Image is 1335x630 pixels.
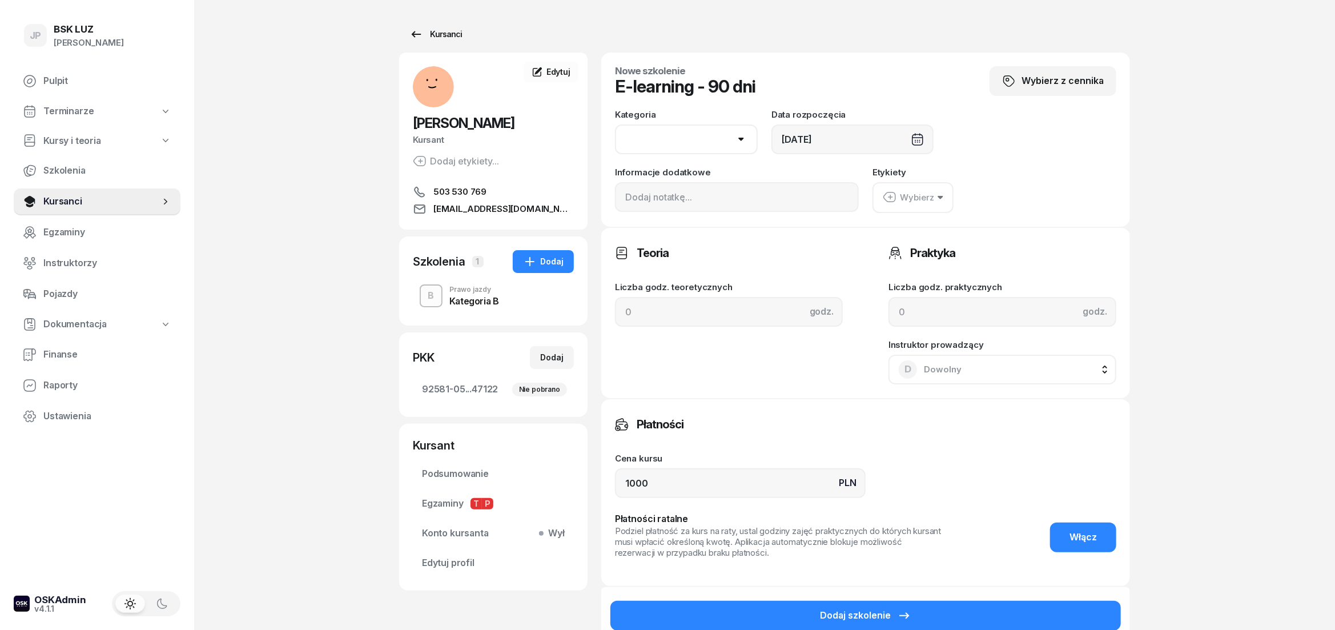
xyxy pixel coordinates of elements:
h3: Teoria [637,244,669,262]
span: Kursanci [43,194,160,209]
div: v4.1.1 [34,605,86,613]
button: DDowolny [888,355,1116,384]
button: BPrawo jazdyKategoria B [413,280,574,312]
span: P [482,498,493,509]
h1: E-learning - 90 dni [615,76,755,97]
div: OSKAdmin [34,595,86,605]
div: Dodaj [523,255,564,268]
div: [PERSON_NAME] [54,35,124,50]
span: 503 530 769 [433,185,486,199]
a: Podsumowanie [413,460,574,488]
a: Pojazdy [14,280,180,308]
a: Edytuj [524,62,578,82]
a: EgzaminyTP [413,490,574,517]
span: Pojazdy [43,287,171,302]
a: Raporty [14,372,180,399]
span: Ustawienia [43,409,171,424]
a: Instruktorzy [14,250,180,277]
div: Podziel płatność za kurs na raty, ustal godziny zajęć praktycznych do których kursant musi wpłaci... [615,526,944,558]
a: Kursy i teoria [14,128,180,154]
h4: Nowe szkolenie [615,66,755,76]
a: Konto kursantaWył [413,520,574,547]
span: Pulpit [43,74,171,89]
span: Kursy i teoria [43,134,101,149]
span: Terminarze [43,104,94,119]
span: T [471,498,482,509]
span: Podsumowanie [422,467,565,481]
input: 0 [615,468,866,498]
button: Wybierz [872,182,954,213]
div: Dodaj [540,351,564,364]
a: Pulpit [14,67,180,95]
span: Dowolny [924,364,962,375]
input: Dodaj notatkę... [615,182,859,212]
span: D [904,364,911,374]
input: 0 [888,297,1116,327]
div: Kursant [413,438,574,454]
a: Egzaminy [14,219,180,246]
button: B [420,284,443,307]
span: 1 [472,256,484,267]
div: Szkolenia [413,254,465,270]
a: [EMAIL_ADDRESS][DOMAIN_NAME] [413,202,574,216]
span: Raporty [43,378,171,393]
a: Ustawienia [14,403,180,430]
span: Wył [544,526,565,541]
a: Kursanci [399,23,472,46]
a: Finanse [14,341,180,368]
span: Egzaminy [43,225,171,240]
span: Finanse [43,347,171,362]
span: 92581-05...47122 [422,382,565,397]
div: Kategoria B [449,296,499,306]
a: Edytuj profil [413,549,574,577]
div: PKK [413,350,435,366]
span: JP [30,31,42,41]
button: Włącz [1050,523,1116,552]
a: Szkolenia [14,157,180,184]
h3: Płatności [637,415,683,434]
div: Nie pobrano [512,383,567,396]
a: 92581-05...47122Nie pobrano [413,376,574,403]
h3: Praktyka [910,244,955,262]
div: Płatności ratalne [615,512,944,527]
img: logo-xs-dark@2x.png [14,596,30,612]
button: Dodaj [530,346,574,369]
span: Szkolenia [43,163,171,178]
div: Dodaj szkolenie [820,608,911,623]
span: Dokumentacja [43,317,107,332]
span: Edytuj [546,67,570,77]
span: Edytuj profil [422,556,565,571]
div: BSK LUZ [54,25,124,34]
a: Kursanci [14,188,180,215]
input: 0 [615,297,843,327]
div: B [424,286,439,306]
button: Wybierz z cennika [990,66,1116,96]
div: Wybierz z cennika [1002,74,1104,89]
div: Kursant [413,133,574,147]
span: Instruktorzy [43,256,171,271]
span: Konto kursanta [422,526,565,541]
span: Egzaminy [422,496,565,511]
span: Włącz [1069,530,1097,545]
a: Dokumentacja [14,311,180,338]
span: [EMAIL_ADDRESS][DOMAIN_NAME] [433,202,574,216]
button: Dodaj etykiety... [413,154,499,168]
span: [PERSON_NAME] [413,115,514,131]
div: Kursanci [409,27,462,41]
a: 503 530 769 [413,185,574,199]
div: Prawo jazdy [449,286,499,293]
a: Terminarze [14,98,180,125]
button: Dodaj [513,250,574,273]
div: Wybierz [883,190,934,205]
